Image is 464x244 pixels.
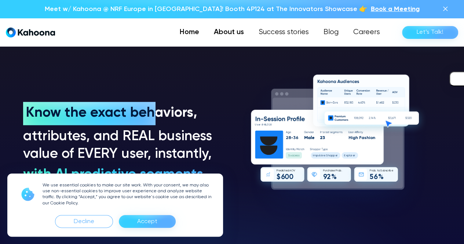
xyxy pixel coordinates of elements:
text: r [260,123,261,126]
text: 8 [265,123,266,126]
g: Purchase Prob. [323,169,342,172]
a: home [6,27,55,38]
text: t [377,169,378,172]
a: Home [172,25,207,40]
text: s [297,154,298,157]
text: p [331,154,333,157]
g: Success [288,154,299,157]
text: % [331,174,337,181]
text: e [324,154,326,157]
a: Success stories [251,25,316,40]
text: b [374,169,375,172]
a: Careers [346,25,387,40]
text: s [320,154,322,157]
text: h [328,169,330,172]
text: e [312,135,315,140]
text: # [261,123,263,126]
a: Let’s Talk! [402,26,458,39]
text: P [323,169,324,172]
div: Accept [119,215,176,228]
g: High Fashion [348,135,375,140]
text: r [326,169,327,172]
text: c [293,154,295,157]
text: 2 [320,135,322,140]
text: 0 [270,123,271,126]
text: p [333,154,335,157]
text: i [351,135,352,140]
text: r [278,169,279,172]
text: e [285,169,287,172]
text: u [290,154,292,157]
text: P [335,169,337,172]
text: 6 [281,174,285,181]
g: Prob. to Subscribe [370,169,393,172]
text: 5 [370,174,373,181]
text: e [333,169,335,172]
a: Book a Meeting [371,4,420,14]
text: U [255,123,256,126]
text: r [351,154,352,157]
text: v [322,154,324,157]
text: a [330,169,332,172]
text: 0 [285,174,289,181]
text: h [328,154,329,157]
g: Explorer [344,154,355,157]
g: Predicted AOV [276,169,295,172]
text: g [352,135,355,140]
text: r [337,154,338,157]
text: P [370,169,371,172]
text: 3 [293,135,295,140]
text: S [380,169,382,172]
text: h [366,135,369,140]
text: P [276,169,278,172]
text: c [387,169,388,172]
text: e [258,123,260,126]
text: S [288,154,290,157]
text: u [325,169,326,172]
text: r [371,169,372,172]
text: c [292,154,293,157]
g: User #48,520 [255,123,271,126]
h3: attributes, and REAL business value of EVERY user, instantly, [23,128,216,163]
text: r [388,169,389,172]
text: i [389,169,390,172]
a: About us [207,25,251,40]
g: Male [304,135,315,140]
text: b [390,169,391,172]
text: n [373,135,375,140]
g: 92 [323,174,330,181]
text: b [340,169,341,172]
span: Book a Meeting [371,6,420,12]
text: o [329,154,331,157]
div: Decline [74,216,94,227]
div: Accept [137,216,157,227]
text: o [370,135,373,140]
text: o [338,169,340,172]
text: e [335,154,337,157]
text: M [304,135,308,140]
text: t [284,169,285,172]
text: 9 [323,174,327,181]
text: u [382,169,383,172]
text: A [289,169,291,172]
text: c [283,169,284,172]
text: % [378,174,383,181]
text: i [282,169,283,172]
g: Impulsive Shopper [313,154,338,157]
text: a [308,135,311,140]
p: Meet w/ Kahoona @ NRF Europe in [GEOGRAPHIC_DATA]! Booth 4P124 at The Innovators Showcase 👉 [45,4,367,14]
p: We use essential cookies to make our site work. With your consent, we may also use non-essential ... [43,182,214,206]
text: s [385,169,387,172]
text: e [279,169,281,172]
text: x [346,154,347,157]
text: p [347,154,349,157]
g: 56 [370,174,377,181]
text: s [298,154,299,157]
text: O [291,169,293,172]
text: 2 [286,135,288,140]
text: 6 [295,135,298,140]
